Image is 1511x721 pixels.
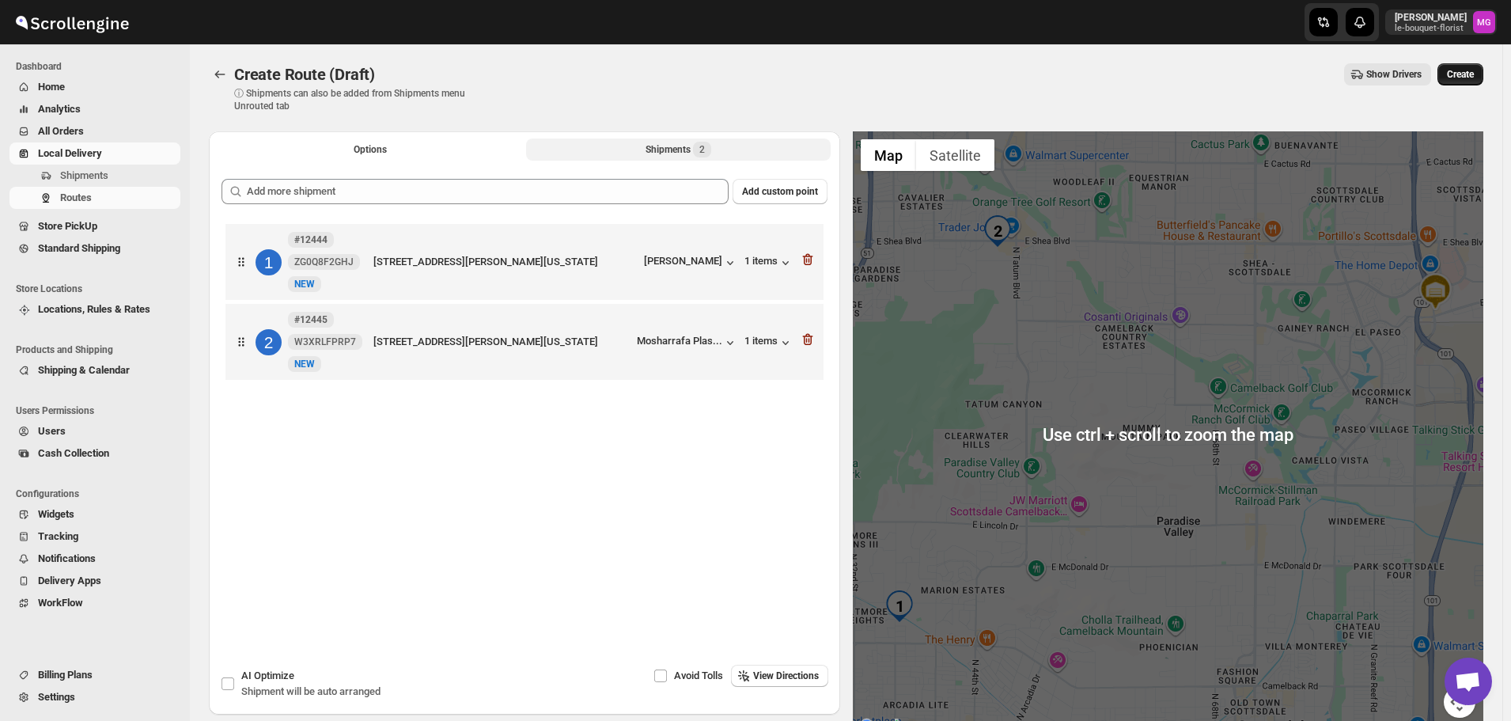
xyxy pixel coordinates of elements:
[225,304,824,380] div: 2#12445W3XRLFPRP7NewNEW[STREET_ADDRESS][PERSON_NAME][US_STATE]Mosharrafa Plas...1 items
[38,508,74,520] span: Widgets
[38,530,78,542] span: Tracking
[526,139,831,161] button: Selected Shipments
[38,81,65,93] span: Home
[241,670,294,681] span: AI Optimize
[294,256,354,268] span: ZG0Q8F2GHJ
[1447,68,1474,81] span: Create
[9,592,180,614] button: WorkFlow
[9,359,180,381] button: Shipping & Calendar
[1445,658,1492,705] a: Open chat
[733,179,827,204] button: Add custom point
[9,187,180,209] button: Routes
[218,139,523,161] button: All Route Options
[9,76,180,98] button: Home
[354,143,387,156] span: Options
[742,185,818,198] span: Add custom point
[294,359,315,370] span: NEW
[38,425,66,437] span: Users
[234,65,375,84] span: Create Route (Draft)
[16,60,182,73] span: Dashboard
[247,179,729,204] input: Add more shipment
[373,334,631,350] div: [STREET_ADDRESS][PERSON_NAME][US_STATE]
[373,254,638,270] div: [STREET_ADDRESS][PERSON_NAME][US_STATE]
[1477,17,1491,28] text: MG
[637,335,738,351] button: Mosharrafa Plas...
[9,664,180,686] button: Billing Plans
[60,192,92,203] span: Routes
[38,575,101,586] span: Delivery Apps
[1366,68,1422,81] span: Show Drivers
[9,526,180,548] button: Tracking
[9,503,180,526] button: Widgets
[38,147,102,159] span: Local Delivery
[9,98,180,120] button: Analytics
[225,224,824,300] div: 1#12444ZG0Q8F2GHJNewNEW[STREET_ADDRESS][PERSON_NAME][US_STATE][PERSON_NAME]1 items
[916,139,994,171] button: Show satellite imagery
[9,686,180,708] button: Settings
[13,2,131,42] img: ScrollEngine
[16,488,182,500] span: Configurations
[884,590,915,622] div: 1
[60,169,108,181] span: Shipments
[9,165,180,187] button: Shipments
[1395,24,1467,33] p: le-bouquet-florist
[1437,63,1483,85] button: Create
[38,552,96,564] span: Notifications
[38,597,83,609] span: WorkFlow
[1395,11,1467,24] p: [PERSON_NAME]
[637,335,722,347] div: Mosharrafa Plas...
[699,143,705,156] span: 2
[209,63,231,85] button: Routes
[294,336,356,348] span: W3XRLFPRP7
[674,670,723,681] span: Avoid Tolls
[731,665,828,687] button: View Directions
[9,420,180,442] button: Users
[9,570,180,592] button: Delivery Apps
[256,329,282,355] div: 2
[294,234,328,245] b: #12444
[1344,63,1431,85] button: Show Drivers
[9,120,180,142] button: All Orders
[982,215,1013,247] div: 2
[38,125,84,137] span: All Orders
[16,404,182,417] span: Users Permissions
[38,669,93,681] span: Billing Plans
[209,166,840,644] div: Selected Shipments
[241,685,381,697] span: Shipment will be auto arranged
[9,298,180,321] button: Locations, Rules & Rates
[646,142,711,157] div: Shipments
[38,103,81,115] span: Analytics
[38,447,109,459] span: Cash Collection
[16,283,182,295] span: Store Locations
[9,442,180,465] button: Cash Collection
[861,139,916,171] button: Show street map
[256,249,282,275] div: 1
[1444,686,1475,718] button: Map camera controls
[753,670,819,682] span: View Directions
[38,242,120,254] span: Standard Shipping
[38,691,75,703] span: Settings
[38,303,150,315] span: Locations, Rules & Rates
[644,255,738,271] button: [PERSON_NAME]
[744,255,793,271] button: 1 items
[38,364,130,376] span: Shipping & Calendar
[234,87,483,112] p: ⓘ Shipments can also be added from Shipments menu Unrouted tab
[1385,9,1497,35] button: User menu
[9,548,180,570] button: Notifications
[1473,11,1495,33] span: Melody Gluth
[16,343,182,356] span: Products and Shipping
[38,220,97,232] span: Store PickUp
[744,335,793,351] button: 1 items
[294,314,328,325] b: #12445
[294,279,315,290] span: NEW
